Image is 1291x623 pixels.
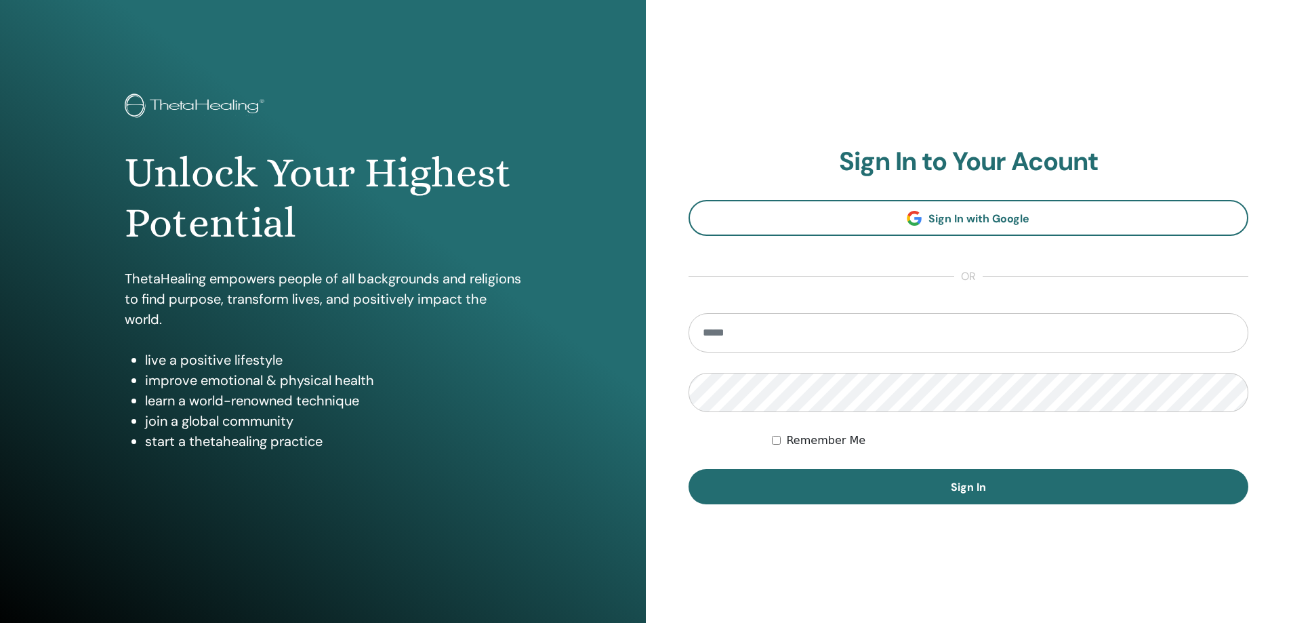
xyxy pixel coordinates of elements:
label: Remember Me [786,433,865,449]
li: join a global community [145,411,521,431]
li: live a positive lifestyle [145,350,521,370]
span: or [954,268,983,285]
div: Keep me authenticated indefinitely or until I manually logout [772,433,1248,449]
li: start a thetahealing practice [145,431,521,451]
h2: Sign In to Your Acount [689,146,1249,178]
span: Sign In with Google [928,212,1029,226]
span: Sign In [951,480,986,494]
a: Sign In with Google [689,200,1249,236]
li: learn a world-renowned technique [145,390,521,411]
li: improve emotional & physical health [145,370,521,390]
h1: Unlock Your Highest Potential [125,148,521,249]
button: Sign In [689,469,1249,504]
p: ThetaHealing empowers people of all backgrounds and religions to find purpose, transform lives, a... [125,268,521,329]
